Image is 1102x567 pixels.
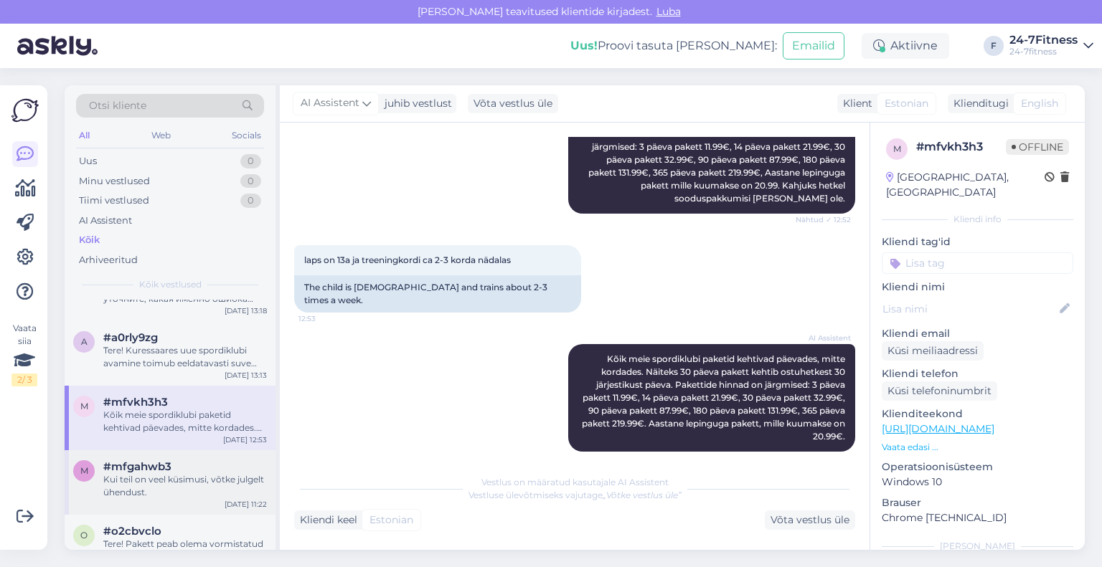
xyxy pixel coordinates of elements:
b: Uus! [570,39,598,52]
span: #mfvkh3h3 [103,396,168,409]
p: Kliendi tag'id [882,234,1073,249]
div: Kõik meie spordiklubi paketid kehtivad päevades, mitte kordades. Näiteks 30 päeva pakett kehtib o... [103,409,267,434]
span: Estonian [885,96,928,111]
span: English [1021,96,1058,111]
p: Kliendi email [882,326,1073,341]
button: Emailid [783,32,844,59]
div: Vaata siia [11,322,37,386]
div: [DATE] 13:18 [225,305,267,316]
div: Tere! Kuressaares uue spordiklubi avamine toimub eeldatavasti suve teises pooles, kuid kindlat ku... [103,344,267,370]
p: Brauser [882,495,1073,510]
div: Web [149,126,174,145]
span: #o2cbvclo [103,525,161,538]
span: o [80,530,88,540]
div: Uus [79,154,97,168]
div: The child is [DEMOGRAPHIC_DATA] and trains about 2-3 times a week. [294,275,581,313]
div: Klienditugi [948,96,1009,111]
div: juhib vestlust [379,96,452,111]
span: #a0rly9zg [103,331,158,344]
span: AI Assistent [797,333,851,343]
span: 12:53 [298,313,352,324]
span: Otsi kliente [89,98,146,113]
span: Luba [652,5,685,18]
div: 2 / 3 [11,373,37,386]
span: 12:53 [797,452,851,463]
div: Klient [837,96,872,111]
div: Tiimi vestlused [79,194,149,208]
div: All [76,126,93,145]
span: Kõik meie spordiklubi paketid kehtivad päevades, mitte kordades. Näiteks 30 päeva pakett kehtib o... [582,353,847,442]
span: m [893,143,901,154]
div: [PERSON_NAME] [882,540,1073,553]
span: m [80,465,88,476]
img: Askly Logo [11,97,39,124]
span: Vestluse ülevõtmiseks vajutage [468,490,682,500]
span: Vestlus on määratud kasutajale AI Assistent [481,477,669,487]
div: Kui teil on veel küsimusi, võtke julgelt ühendust. [103,473,267,499]
div: Küsi telefoninumbrit [882,381,997,401]
div: Aktiivne [862,33,949,59]
p: Kliendi nimi [882,280,1073,295]
p: Chrome [TECHNICAL_ID] [882,510,1073,525]
div: Võta vestlus üle [468,94,558,113]
p: Operatsioonisüsteem [882,459,1073,475]
div: Socials [229,126,264,145]
span: Offline [1006,139,1069,155]
div: 0 [240,174,261,189]
p: Klienditeekond [882,406,1073,421]
span: laps on 13a ja treeningkordi ca 2-3 korda nädalas [304,254,511,265]
p: Windows 10 [882,475,1073,490]
div: Minu vestlused [79,174,150,189]
div: 24-7Fitness [1009,34,1078,46]
span: #mfgahwb3 [103,460,171,473]
span: m [80,401,88,411]
span: a [81,336,88,347]
p: Kliendi telefon [882,366,1073,381]
div: Arhiveeritud [79,253,138,267]
div: 24-7fitness [1009,46,1078,57]
span: Nähtud ✓ 12:52 [796,214,851,225]
div: 0 [240,154,261,168]
span: Kõik vestlused [139,278,202,291]
div: Kliendi keel [294,513,357,528]
div: F [984,36,1004,56]
div: Tere! Pakett peab olema vormistatud selle inimese nimele, kes reaalselt kasutab spordiklubi teenu... [103,538,267,563]
a: 24-7Fitness24-7fitness [1009,34,1093,57]
div: [DATE] 11:22 [225,499,267,510]
i: „Võtke vestlus üle” [603,490,682,500]
div: 0 [240,194,261,208]
a: [URL][DOMAIN_NAME] [882,422,994,435]
div: Kõik [79,233,100,247]
div: Kliendi info [882,213,1073,226]
div: Proovi tasuta [PERSON_NAME]: [570,37,777,54]
span: AI Assistent [301,95,359,111]
input: Lisa nimi [882,301,1057,317]
div: [DATE] 12:53 [223,434,267,445]
div: AI Assistent [79,214,132,228]
div: Küsi meiliaadressi [882,341,984,361]
span: Estonian [369,513,413,528]
div: [GEOGRAPHIC_DATA], [GEOGRAPHIC_DATA] [886,170,1045,200]
p: Vaata edasi ... [882,441,1073,454]
div: # mfvkh3h3 [916,138,1006,156]
div: Võta vestlus üle [765,510,855,530]
input: Lisa tag [882,252,1073,274]
div: [DATE] 13:13 [225,370,267,381]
